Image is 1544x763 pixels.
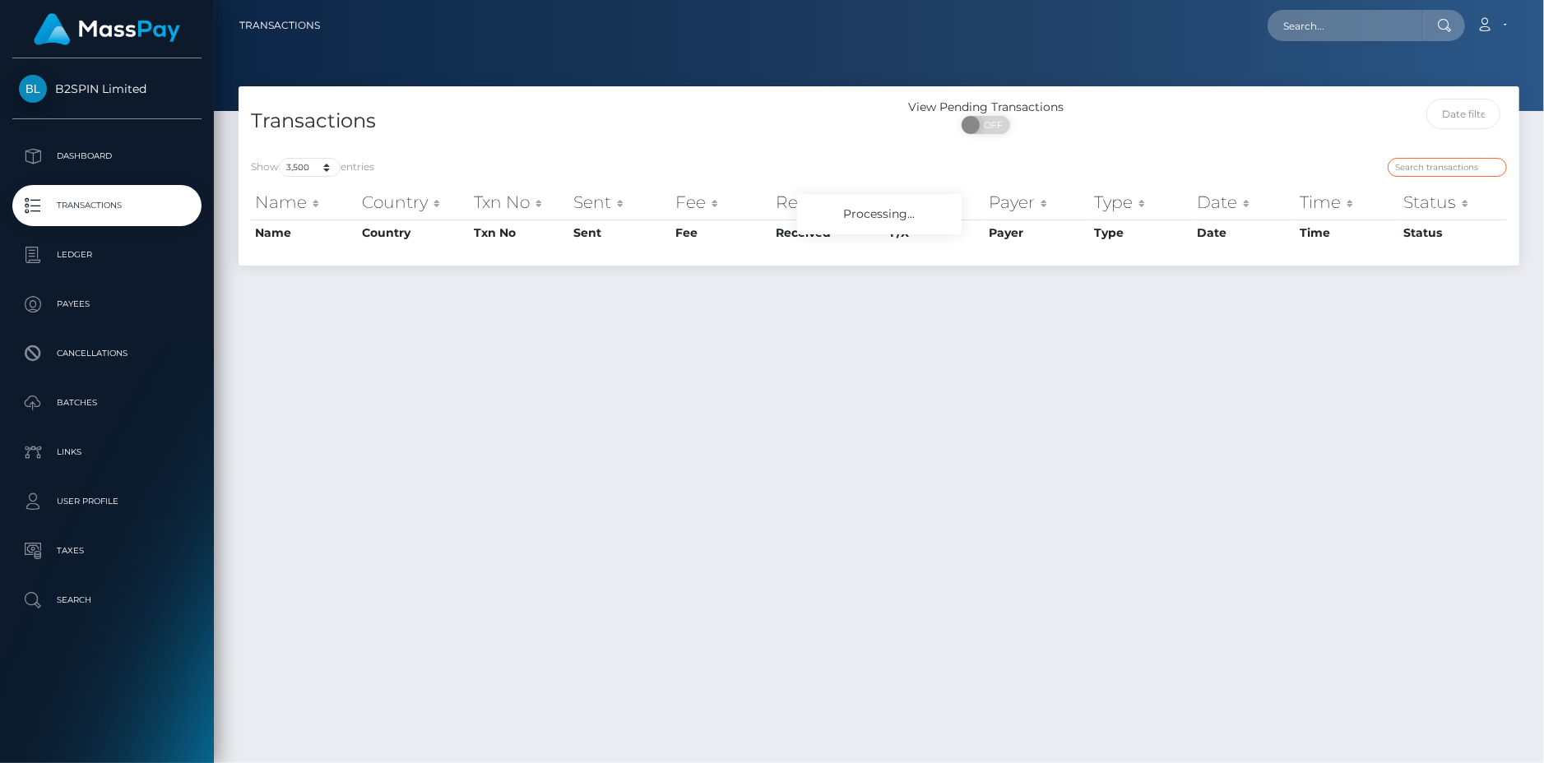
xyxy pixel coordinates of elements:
th: Received [772,186,887,219]
a: Cancellations [12,333,202,374]
p: User Profile [19,489,195,514]
span: B2SPIN Limited [12,81,202,96]
a: Taxes [12,530,202,571]
a: Transactions [239,8,320,43]
div: Processing... [797,194,962,234]
img: MassPay Logo [34,13,180,45]
a: Batches [12,382,202,423]
th: Received [772,220,887,246]
th: Status [1399,220,1507,246]
th: Time [1296,220,1399,246]
a: Dashboard [12,136,202,177]
label: Show entries [251,158,374,177]
th: Name [251,220,358,246]
th: Country [358,186,470,219]
th: Status [1399,186,1507,219]
p: Taxes [19,539,195,563]
a: Ledger [12,234,202,275]
th: Fee [671,220,771,246]
a: User Profile [12,481,202,522]
p: Transactions [19,193,195,218]
p: Batches [19,391,195,415]
p: Cancellations [19,341,195,366]
h4: Transactions [251,107,867,136]
div: View Pending Transactions [879,99,1092,116]
span: OFF [971,116,1012,134]
th: Country [358,220,470,246]
th: Type [1090,186,1193,219]
select: Showentries [279,158,341,177]
th: Sent [569,186,672,219]
th: Payer [985,220,1090,246]
th: F/X [887,186,985,219]
a: Links [12,432,202,473]
th: Fee [671,186,771,219]
th: Name [251,186,358,219]
input: Search... [1268,10,1422,41]
th: Date [1193,220,1296,246]
th: Type [1090,220,1193,246]
input: Date filter [1426,99,1500,129]
th: Payer [985,186,1090,219]
p: Links [19,440,195,465]
input: Search transactions [1388,158,1507,177]
img: B2SPIN Limited [19,75,47,103]
p: Dashboard [19,144,195,169]
th: Sent [569,220,672,246]
p: Search [19,588,195,613]
a: Search [12,580,202,621]
th: Txn No [470,186,568,219]
th: Txn No [470,220,568,246]
p: Ledger [19,243,195,267]
a: Transactions [12,185,202,226]
p: Payees [19,292,195,317]
a: Payees [12,284,202,325]
th: Time [1296,186,1399,219]
th: Date [1193,186,1296,219]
